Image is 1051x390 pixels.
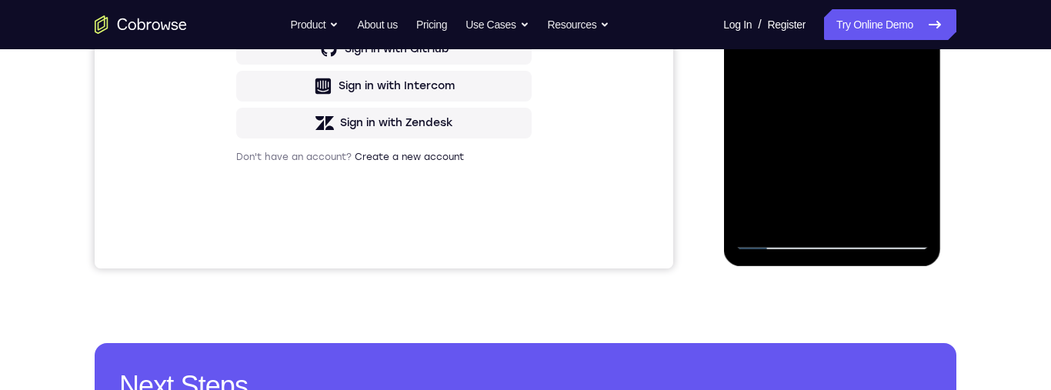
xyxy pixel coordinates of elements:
button: Product [291,9,339,40]
a: Register [768,9,806,40]
button: Use Cases [465,9,529,40]
div: Sign in with GitHub [250,288,354,304]
button: Sign in with Zendesk [142,355,437,385]
button: Sign in [142,176,437,207]
h1: Sign in to your account [142,105,437,127]
span: / [758,15,761,34]
p: or [282,220,298,232]
div: Sign in with Intercom [244,325,360,341]
div: Sign in with Zendesk [245,362,359,378]
a: Pricing [416,9,447,40]
a: Go to the home page [95,15,187,34]
button: Resources [548,9,610,40]
a: Try Online Demo [824,9,956,40]
button: Sign in with Intercom [142,318,437,348]
button: Sign in with GitHub [142,281,437,312]
a: About us [357,9,397,40]
button: Sign in with Google [142,244,437,275]
input: Enter your email [151,147,428,162]
a: Log In [723,9,752,40]
div: Sign in with Google [249,252,354,267]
